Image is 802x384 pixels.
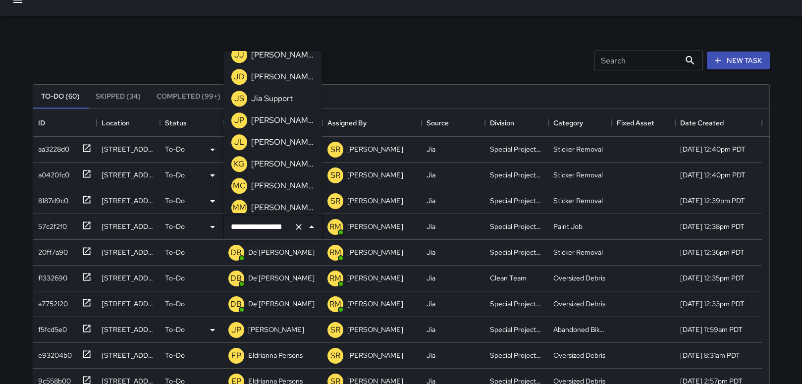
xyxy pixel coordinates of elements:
[347,144,403,154] p: [PERSON_NAME]
[330,324,340,336] p: SR
[427,247,435,257] div: Jia
[34,346,72,360] div: e93204b0
[427,325,435,334] div: Jia
[165,325,185,334] p: To-Do
[234,136,244,148] p: JL
[347,350,403,360] p: [PERSON_NAME]
[292,220,306,234] button: Clear
[34,269,67,283] div: f1332690
[680,247,745,257] div: 8/27/2025, 12:36pm PDT
[553,273,605,283] div: Oversized Debris
[251,71,314,83] p: [PERSON_NAME]
[329,273,341,284] p: RM
[548,109,612,137] div: Category
[33,85,88,109] button: To-Do (60)
[165,247,185,257] p: To-Do
[248,299,315,309] p: De'[PERSON_NAME]
[347,170,403,180] p: [PERSON_NAME]
[347,221,403,231] p: [PERSON_NAME]
[232,202,246,214] p: MM
[427,299,435,309] div: Jia
[102,350,155,360] div: 124 Market Street
[490,350,543,360] div: Special Projects Team
[34,166,69,180] div: a0420fc0
[675,109,762,137] div: Date Created
[490,144,543,154] div: Special Projects Team
[707,52,770,70] button: New Task
[165,350,185,360] p: To-Do
[347,196,403,206] p: [PERSON_NAME]
[680,170,746,180] div: 8/27/2025, 12:40pm PDT
[347,299,403,309] p: [PERSON_NAME]
[330,350,340,362] p: SR
[327,109,367,137] div: Assigned By
[553,325,607,334] div: Abandoned Bike Lock
[230,273,242,284] p: DB
[251,114,314,126] p: [PERSON_NAME]
[248,350,303,360] p: Eldrianna Persons
[102,325,155,334] div: 444 California Street
[251,93,293,105] p: Jia Support
[680,299,745,309] div: 8/27/2025, 12:33pm PDT
[330,195,340,207] p: SR
[427,144,435,154] div: Jia
[490,299,543,309] div: Special Projects Team
[223,109,322,137] div: Assigned To
[165,273,185,283] p: To-Do
[329,298,341,310] p: RM
[490,196,543,206] div: Special Projects Team
[251,49,314,61] p: [PERSON_NAME]
[322,109,422,137] div: Assigned By
[347,325,403,334] p: [PERSON_NAME]
[248,273,315,283] p: De'[PERSON_NAME]
[102,299,155,309] div: 558 Sacramento Street
[234,114,244,126] p: JP
[102,221,155,231] div: 410 California Street
[230,298,242,310] p: DB
[165,221,185,231] p: To-Do
[490,247,543,257] div: Special Projects Team
[34,243,68,257] div: 20ff7a90
[329,221,341,233] p: RM
[165,144,185,154] p: To-Do
[234,71,245,83] p: JD
[102,144,155,154] div: 220 Sansome Street
[160,109,223,137] div: Status
[490,109,514,137] div: Division
[680,196,745,206] div: 8/27/2025, 12:39pm PDT
[234,49,244,61] p: JJ
[553,299,605,309] div: Oversized Debris
[38,109,45,137] div: ID
[490,170,543,180] div: Special Projects Team
[230,247,242,259] p: DB
[329,247,341,259] p: RM
[490,325,543,334] div: Special Projects Team
[97,109,160,137] div: Location
[251,202,314,214] p: [PERSON_NAME]
[485,109,548,137] div: Division
[231,324,241,336] p: JP
[553,350,605,360] div: Oversized Debris
[680,325,743,334] div: 8/27/2025, 11:59am PDT
[680,109,724,137] div: Date Created
[251,158,314,170] p: [PERSON_NAME]
[231,350,241,362] p: EP
[165,196,185,206] p: To-Do
[330,169,340,181] p: SR
[330,144,340,156] p: SR
[34,321,67,334] div: f5fcd5e0
[102,196,155,206] div: 233 Sansome Street
[165,109,187,137] div: Status
[680,144,746,154] div: 8/27/2025, 12:40pm PDT
[34,192,68,206] div: 8187d9c0
[248,247,315,257] p: De'[PERSON_NAME]
[553,144,603,154] div: Sticker Removal
[234,93,244,105] p: JS
[347,247,403,257] p: [PERSON_NAME]
[102,109,130,137] div: Location
[233,180,246,192] p: MC
[427,221,435,231] div: Jia
[553,247,603,257] div: Sticker Removal
[553,109,583,137] div: Category
[248,325,304,334] p: [PERSON_NAME]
